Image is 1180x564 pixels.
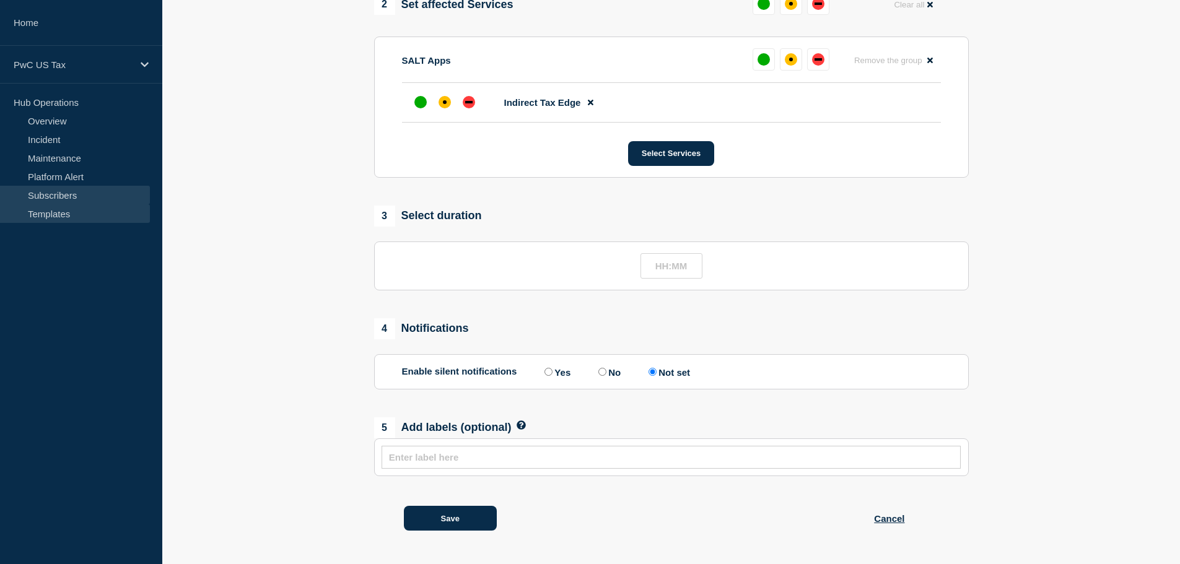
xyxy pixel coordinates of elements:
button: Save [404,506,497,531]
div: up [758,53,770,66]
span: 4 [374,318,395,339]
span: Indirect Tax Edge [504,97,581,108]
div: up [414,96,427,108]
button: Cancel [874,506,904,531]
button: affected [780,48,802,71]
div: Select duration [374,206,482,227]
label: No [595,366,621,378]
span: 3 [374,206,395,227]
input: Enable silent notifications: No [598,368,606,376]
p: SALT Apps [402,55,451,66]
div: down [463,96,475,108]
input: Enter label here [389,452,954,462]
div: down [812,53,824,66]
div: Add labels (optional) [374,417,512,438]
span: 5 [374,417,395,438]
div: affected [785,53,797,66]
span: Remove the group [854,56,922,65]
label: Not set [645,366,690,378]
div: affected [439,96,451,108]
p: PwC US Tax [14,59,133,70]
button: Remove the group [847,48,941,72]
button: up [753,48,775,71]
input: Enable silent notifications: Not set [649,368,657,376]
div: Notifications [374,318,469,339]
input: HH:MM [640,253,702,279]
input: Enable silent notifications: Yes [544,368,553,376]
p: Enable silent notifications [402,366,517,378]
button: Select Services [628,141,714,166]
label: Yes [541,366,570,378]
button: down [807,48,829,71]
